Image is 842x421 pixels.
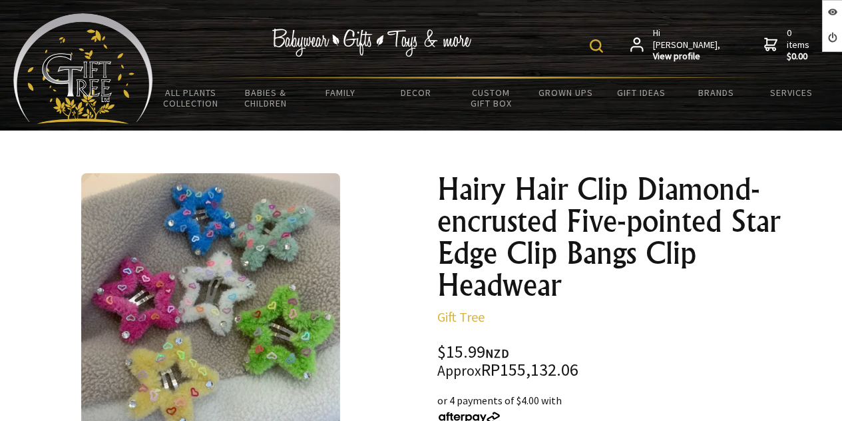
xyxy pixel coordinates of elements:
strong: $0.00 [787,51,812,63]
a: Babies & Children [228,79,304,117]
img: Babywear - Gifts - Toys & more [272,29,471,57]
a: Custom Gift Box [453,79,528,117]
a: Decor [378,79,453,107]
img: Babyware - Gifts - Toys and more... [13,13,153,124]
a: Brands [678,79,753,107]
a: Hi [PERSON_NAME],View profile [630,27,722,63]
small: Approx [437,362,481,380]
img: product search [590,39,603,53]
a: Gift Tree [437,308,485,325]
span: 0 items [787,27,812,63]
strong: View profile [653,51,722,63]
h1: Hairy Hair Clip Diamond-encrusted Five-pointed Star Edge Clip Bangs Clip Headwear [437,173,826,301]
a: Services [753,79,829,107]
span: Hi [PERSON_NAME], [653,27,722,63]
a: Family [304,79,379,107]
a: Grown Ups [528,79,604,107]
span: NZD [485,346,509,361]
a: 0 items$0.00 [764,27,812,63]
div: $15.99 RP155,132.06 [437,344,826,379]
a: All Plants Collection [153,79,228,117]
a: Gift Ideas [604,79,679,107]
